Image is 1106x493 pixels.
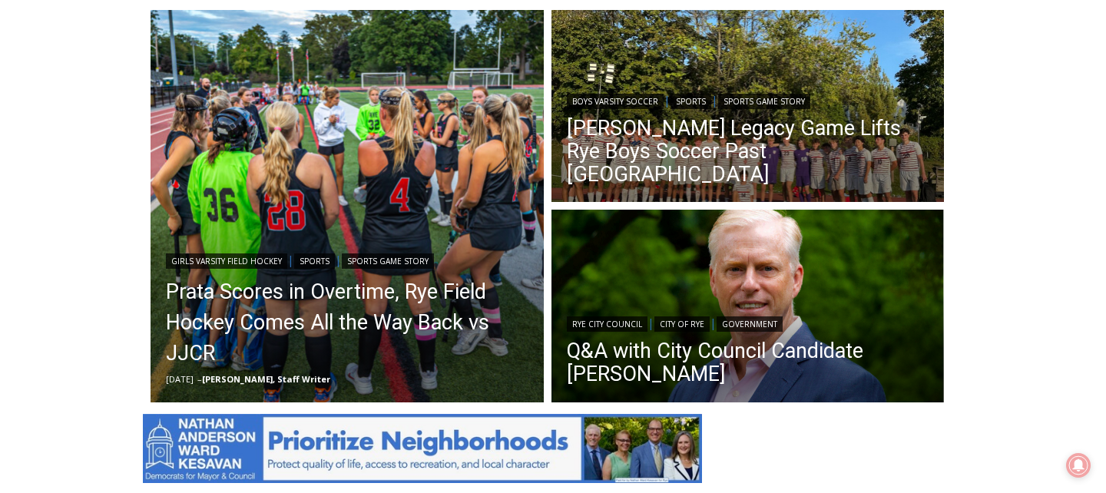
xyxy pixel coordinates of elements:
[551,10,945,207] a: Read More Felix Wismer’s Legacy Game Lifts Rye Boys Soccer Past Pleasantville
[166,250,528,269] div: | |
[166,276,528,369] a: Prata Scores in Overtime, Rye Field Hockey Comes All the Way Back vs JJCR
[151,10,544,403] a: Read More Prata Scores in Overtime, Rye Field Hockey Comes All the Way Back vs JJCR
[567,117,929,186] a: [PERSON_NAME] Legacy Game Lifts Rye Boys Soccer Past [GEOGRAPHIC_DATA]
[172,130,176,145] div: /
[369,149,744,191] a: Intern @ [DOMAIN_NAME]
[294,253,335,269] a: Sports
[567,94,664,109] a: Boys Varsity Soccer
[551,210,945,406] img: PHOTO: James Ward, Chair of the Rye Sustainability Committee, is running for Rye City Council thi...
[671,94,711,109] a: Sports
[567,316,647,332] a: Rye City Council
[1,153,230,191] a: [PERSON_NAME] Read Sanctuary Fall Fest: [DATE]
[197,373,202,385] span: –
[567,339,929,385] a: Q&A with City Council Candidate [PERSON_NAME]
[402,153,712,187] span: Intern @ [DOMAIN_NAME]
[342,253,434,269] a: Sports Game Story
[166,253,287,269] a: Girls Varsity Field Hockey
[654,316,710,332] a: City of Rye
[161,130,168,145] div: 2
[551,210,945,406] a: Read More Q&A with City Council Candidate James Ward
[180,130,187,145] div: 6
[12,154,204,190] h4: [PERSON_NAME] Read Sanctuary Fall Fest: [DATE]
[388,1,726,149] div: "[PERSON_NAME] and I covered the [DATE] Parade, which was a really eye opening experience as I ha...
[551,10,945,207] img: (PHOTO: The Rye Boys Soccer team from October 4, 2025, against Pleasantville. Credit: Daniela Arr...
[161,45,222,126] div: Birds of Prey: Falcon and hawk demos
[166,373,194,385] time: [DATE]
[151,10,544,403] img: (PHOTO: The Rye Field Hockey team from September 16, 2025. Credit: Maureen Tsuchida.)
[717,316,783,332] a: Government
[718,94,810,109] a: Sports Game Story
[567,91,929,109] div: | |
[202,373,330,385] a: [PERSON_NAME], Staff Writer
[567,313,929,332] div: | |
